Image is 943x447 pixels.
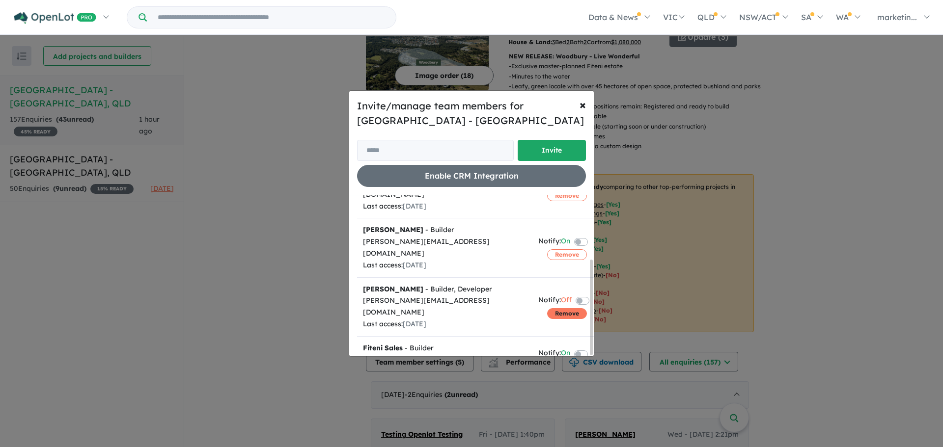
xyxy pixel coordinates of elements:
[363,285,423,293] strong: [PERSON_NAME]
[518,140,586,161] button: Invite
[357,165,586,187] button: Enable CRM Integration
[403,261,426,269] span: [DATE]
[363,342,527,354] div: - Builder
[547,190,587,201] button: Remove
[363,236,527,260] div: [PERSON_NAME][EMAIL_ADDRESS][DOMAIN_NAME]
[363,224,527,236] div: - Builder
[561,347,570,361] span: On
[363,295,527,318] div: [PERSON_NAME][EMAIL_ADDRESS][DOMAIN_NAME]
[149,7,394,28] input: Try estate name, suburb, builder or developer
[403,319,426,328] span: [DATE]
[580,97,586,112] span: ×
[538,294,572,308] div: Notify:
[363,225,423,234] strong: [PERSON_NAME]
[357,99,586,128] h5: Invite/manage team members for [GEOGRAPHIC_DATA] - [GEOGRAPHIC_DATA]
[538,347,570,361] div: Notify:
[547,249,587,260] button: Remove
[538,236,570,249] div: Notify:
[561,236,570,249] span: On
[363,318,527,330] div: Last access:
[363,343,403,352] strong: Fiteni Sales
[877,12,917,22] span: marketin...
[363,260,527,271] div: Last access:
[363,284,527,295] div: - Builder, Developer
[363,354,527,366] div: [EMAIL_ADDRESS][DOMAIN_NAME]
[363,201,527,212] div: Last access:
[561,294,572,308] span: Off
[403,202,426,210] span: [DATE]
[14,12,96,24] img: Openlot PRO Logo White
[547,308,587,319] button: Remove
